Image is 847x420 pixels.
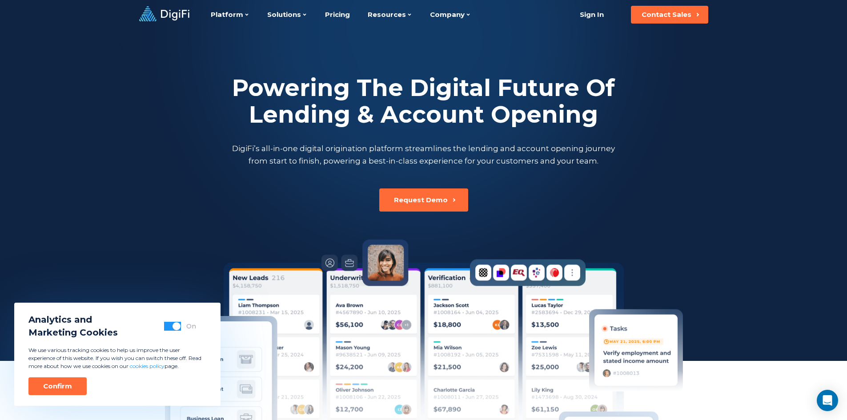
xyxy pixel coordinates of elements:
[817,390,838,411] div: Open Intercom Messenger
[28,346,206,370] p: We use various tracking cookies to help us improve the user experience of this website. If you wi...
[569,6,615,24] a: Sign In
[642,10,691,19] div: Contact Sales
[230,142,617,167] p: DigiFi’s all-in-one digital origination platform streamlines the lending and account opening jour...
[28,313,118,326] span: Analytics and
[186,322,196,331] div: On
[631,6,708,24] button: Contact Sales
[28,377,87,395] button: Confirm
[130,363,165,369] a: cookies policy
[230,75,617,128] h2: Powering The Digital Future Of Lending & Account Opening
[28,326,118,339] span: Marketing Cookies
[379,188,468,212] button: Request Demo
[394,196,448,204] div: Request Demo
[43,382,72,391] div: Confirm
